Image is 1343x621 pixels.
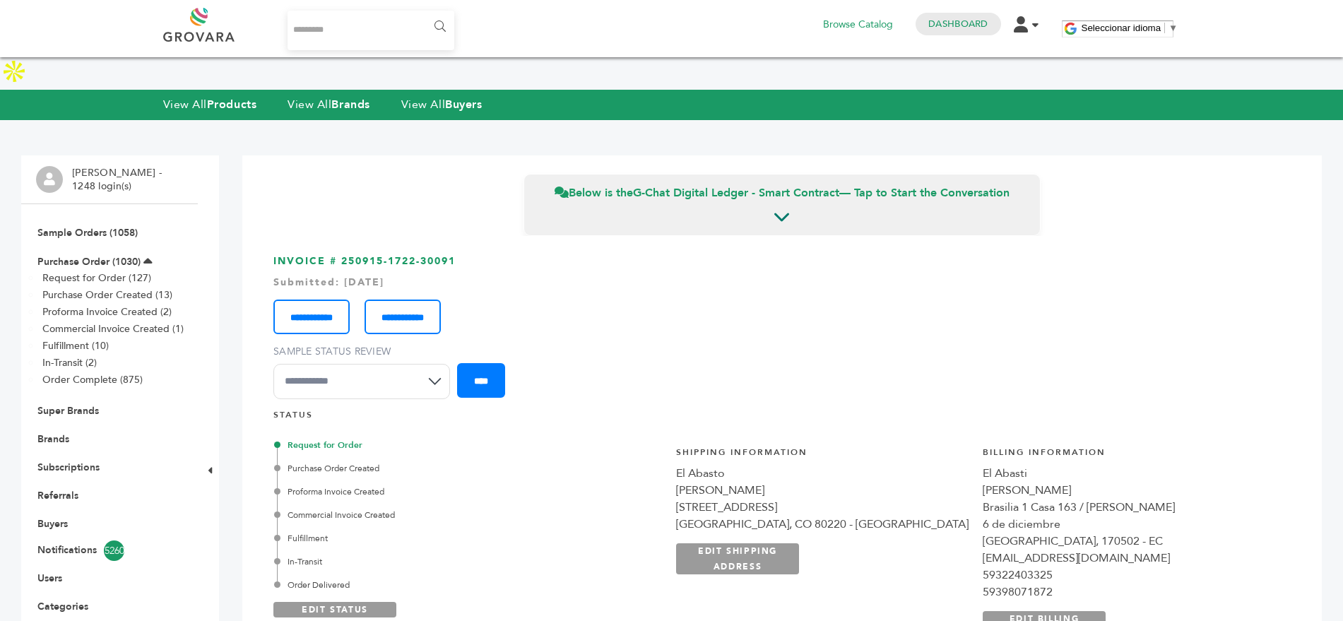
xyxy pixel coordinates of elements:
[676,482,969,499] div: [PERSON_NAME]
[273,254,1291,409] h3: INVOICE # 250915-1722-30091
[277,485,629,498] div: Proforma Invoice Created
[676,543,799,574] a: EDIT SHIPPING ADDRESS
[72,166,165,194] li: [PERSON_NAME] - 1248 login(s)
[277,462,629,475] div: Purchase Order Created
[37,540,182,561] a: Notifications5260
[37,517,68,531] a: Buyers
[42,356,97,369] a: In-Transit (2)
[288,97,370,112] a: View AllBrands
[928,18,988,30] a: Dashboard
[676,446,969,466] h4: Shipping Information
[983,465,1275,482] div: El Abasti
[37,600,88,613] a: Categories
[104,540,124,561] span: 5260
[273,409,1291,428] h4: STATUS
[983,482,1275,499] div: [PERSON_NAME]
[288,11,455,50] input: Search...
[1169,23,1178,33] span: ▼
[823,17,893,32] a: Browse Catalog
[1082,23,1161,33] span: Seleccionar idioma
[207,97,256,112] strong: Products
[983,584,1275,601] div: 59398071872
[273,602,396,617] a: EDIT STATUS
[676,499,969,516] div: [STREET_ADDRESS]
[1164,23,1165,33] span: ​
[331,97,369,112] strong: Brands
[37,432,69,446] a: Brands
[273,345,457,359] label: Sample Status Review
[163,97,257,112] a: View AllProducts
[37,255,141,268] a: Purchase Order (1030)
[37,404,99,418] a: Super Brands
[277,532,629,545] div: Fulfillment
[983,550,1275,567] div: [EMAIL_ADDRESS][DOMAIN_NAME]
[277,509,629,521] div: Commercial Invoice Created
[401,97,483,112] a: View AllBuyers
[555,185,1010,201] span: Below is the — Tap to Start the Conversation
[676,516,969,533] div: [GEOGRAPHIC_DATA], CO 80220 - [GEOGRAPHIC_DATA]
[37,572,62,585] a: Users
[983,516,1275,533] div: 6 de diciembre
[676,465,969,482] div: El Abasto
[277,555,629,568] div: In-Transit
[273,276,1291,290] div: Submitted: [DATE]
[445,97,482,112] strong: Buyers
[37,226,138,239] a: Sample Orders (1058)
[633,185,839,201] strong: G-Chat Digital Ledger - Smart Contract
[277,439,629,451] div: Request for Order
[1082,23,1178,33] a: Seleccionar idioma​
[983,533,1275,550] div: [GEOGRAPHIC_DATA], 170502 - EC
[42,373,143,386] a: Order Complete (875)
[983,446,1275,466] h4: Billing Information
[42,305,172,319] a: Proforma Invoice Created (2)
[42,322,184,336] a: Commercial Invoice Created (1)
[983,499,1275,516] div: Brasilia 1 Casa 163 / [PERSON_NAME]
[37,461,100,474] a: Subscriptions
[277,579,629,591] div: Order Delivered
[42,288,172,302] a: Purchase Order Created (13)
[983,567,1275,584] div: 59322403325
[42,271,151,285] a: Request for Order (127)
[37,489,78,502] a: Referrals
[42,339,109,353] a: Fulfillment (10)
[36,166,63,193] img: profile.png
